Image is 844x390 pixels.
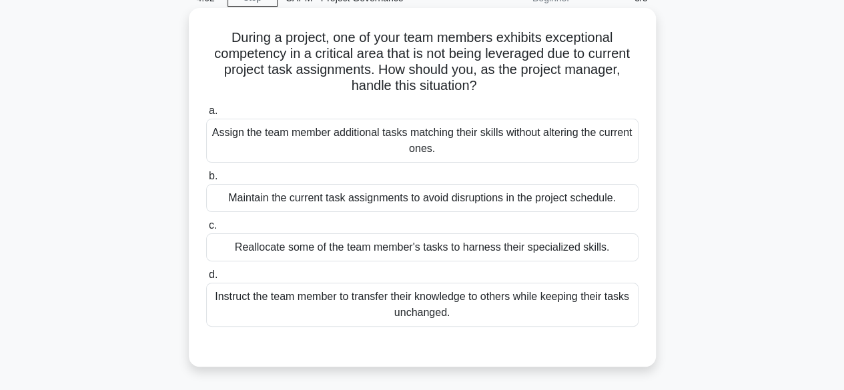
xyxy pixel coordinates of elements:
[206,184,639,212] div: Maintain the current task assignments to avoid disruptions in the project schedule.
[209,219,217,231] span: c.
[206,233,639,261] div: Reallocate some of the team member's tasks to harness their specialized skills.
[206,119,639,163] div: Assign the team member additional tasks matching their skills without altering the current ones.
[209,269,218,280] span: d.
[209,170,218,181] span: b.
[205,29,640,95] h5: During a project, one of your team members exhibits exceptional competency in a critical area tha...
[206,283,639,327] div: Instruct the team member to transfer their knowledge to others while keeping their tasks unchanged.
[209,105,218,116] span: a.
